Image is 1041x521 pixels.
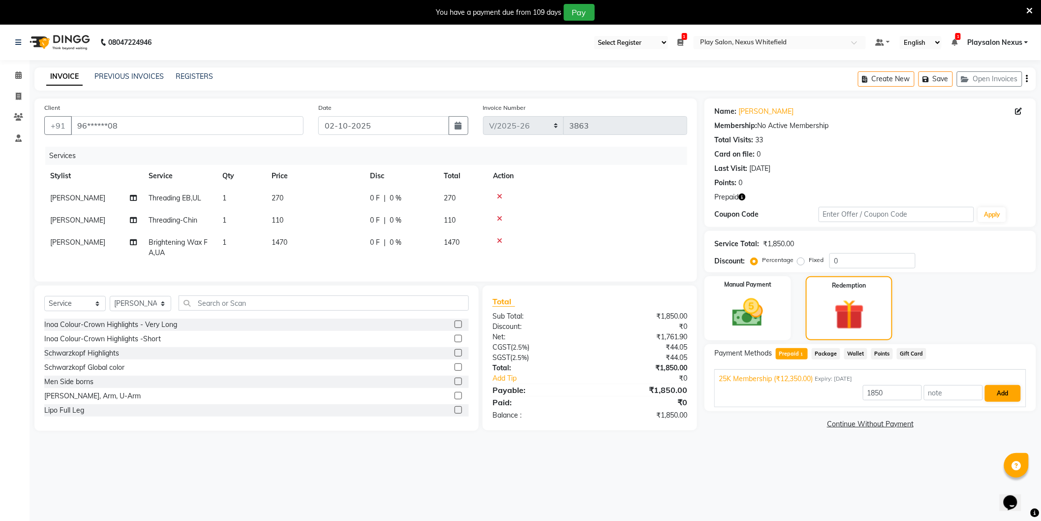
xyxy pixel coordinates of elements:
span: 0 F [370,237,380,248]
span: 1470 [272,238,287,247]
span: 0 F [370,193,380,203]
div: You have a payment due from 109 days [436,7,562,18]
b: 08047224946 [108,29,152,56]
div: ₹1,850.00 [590,311,695,322]
input: Enter Offer / Coupon Code [819,207,975,222]
th: Stylist [44,165,143,187]
label: Redemption [832,281,866,290]
div: ₹1,761.90 [590,332,695,342]
a: INVOICE [46,68,83,86]
button: Pay [564,4,595,21]
button: Add [985,385,1021,402]
th: Disc [364,165,438,187]
div: Sub Total: [485,311,590,322]
div: ( ) [485,353,590,363]
input: Search or Scan [179,295,469,311]
label: Percentage [762,256,794,264]
div: ₹0 [590,396,695,408]
div: [PERSON_NAME], Arm, U-Arm [44,391,141,401]
div: Service Total: [714,239,759,249]
div: ₹1,850.00 [590,384,695,396]
span: 1 [222,194,226,202]
span: Wallet [844,348,867,359]
span: Prepaid [714,192,738,202]
span: 0 F [370,215,380,226]
a: PREVIOUS INVOICES [94,72,164,81]
span: Brightening Wax FA,UA [149,238,208,257]
span: | [384,215,386,226]
span: Points [871,348,893,359]
input: Amount [863,385,922,400]
span: [PERSON_NAME] [50,238,105,247]
div: Name: [714,106,736,117]
a: Add Tip [485,373,608,384]
div: Points: [714,178,736,188]
div: ₹44.05 [590,342,695,353]
button: Open Invoices [957,71,1022,87]
span: Threading-Chin [149,216,197,225]
input: Search by Name/Mobile/Email/Code [71,116,304,135]
div: Membership: [714,121,757,131]
span: 110 [272,216,283,225]
div: Schwarzkopf Global color [44,362,124,373]
div: 0 [738,178,742,188]
div: Net: [485,332,590,342]
span: | [384,237,386,248]
div: ₹44.05 [590,353,695,363]
div: ₹0 [590,322,695,332]
span: 1470 [444,238,459,247]
input: note [924,385,983,400]
th: Total [438,165,487,187]
div: ₹1,850.00 [590,363,695,373]
span: Playsalon Nexus [967,37,1022,48]
a: REGISTERS [176,72,213,81]
div: Paid: [485,396,590,408]
span: 0 % [390,215,401,226]
div: No Active Membership [714,121,1026,131]
div: ₹1,850.00 [590,410,695,421]
img: _cash.svg [723,295,773,330]
button: +91 [44,116,72,135]
span: CGST [492,343,511,352]
div: ₹1,850.00 [763,239,794,249]
div: Total: [485,363,590,373]
div: Schwarzkopf Highlights [44,348,119,358]
th: Price [266,165,364,187]
span: SGST [492,353,510,362]
span: Prepaid [776,348,808,359]
span: | [384,193,386,203]
div: Inoa Colour-Crown Highlights -Short [44,334,161,344]
span: 2.5% [512,354,527,361]
div: Inoa Colour-Crown Highlights - Very Long [44,320,177,330]
img: logo [25,29,92,56]
span: 1 [799,352,805,358]
th: Service [143,165,216,187]
span: Package [812,348,840,359]
span: 110 [444,216,456,225]
div: 0 [757,149,761,160]
label: Manual Payment [724,280,771,289]
div: ₹0 [608,373,695,384]
div: Men Side borns [44,377,93,387]
button: Save [919,71,953,87]
div: Discount: [714,256,745,266]
label: Fixed [809,256,824,264]
div: Card on file: [714,149,755,160]
img: _gift.svg [825,296,874,333]
span: Total [492,296,515,307]
span: 25K Membership (₹12,350.00) [719,374,813,384]
span: 270 [444,194,456,202]
span: 1 [222,216,226,225]
span: 1 [222,238,226,247]
span: 1 [955,33,961,40]
a: 1 [678,38,684,47]
div: Total Visits: [714,135,753,145]
div: Discount: [485,322,590,332]
div: ( ) [485,342,590,353]
span: 1 [682,33,687,40]
a: 1 [951,38,957,47]
span: [PERSON_NAME] [50,194,105,202]
th: Qty [216,165,266,187]
iframe: chat widget [1000,482,1031,511]
label: Invoice Number [483,103,526,112]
